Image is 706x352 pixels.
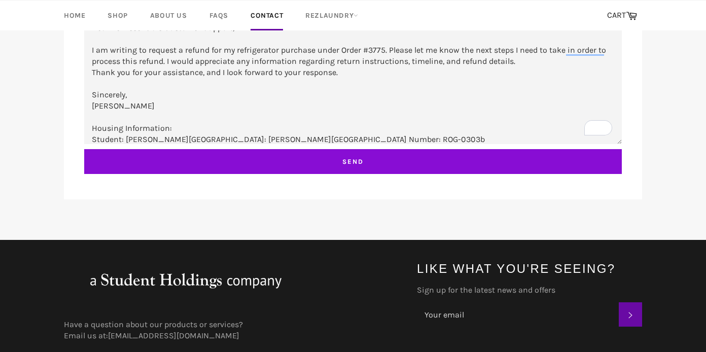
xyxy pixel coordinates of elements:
div: Have a question about our products or services? Email us at: [54,319,407,341]
input: Your email [417,302,619,327]
a: About Us [140,1,197,30]
input: Send [84,149,622,174]
a: Home [54,1,95,30]
a: Shop [97,1,137,30]
label: Sign up for the latest news and offers [417,285,642,296]
a: CART [602,5,642,26]
img: aStudentHoldingsNFPcompany_large.png [64,260,307,301]
a: [EMAIL_ADDRESS][DOMAIN_NAME] [108,331,239,340]
h4: Like what you're seeing? [417,260,642,277]
a: Contact [240,1,293,30]
a: RezLaundry [295,1,368,30]
a: FAQs [199,1,238,30]
textarea: To enrich screen reader interactions, please activate Accessibility in Grammarly extension settings [84,19,622,144]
